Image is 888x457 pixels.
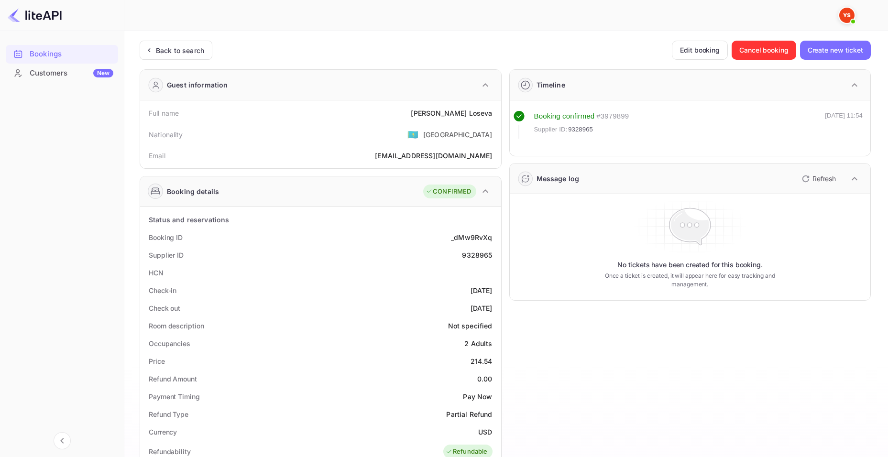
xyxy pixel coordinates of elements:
[446,410,492,418] ya-tr-span: Partial Refund
[800,41,871,60] button: Create new ticket
[796,171,840,186] button: Refresh
[149,109,179,117] ya-tr-span: Full name
[8,8,62,23] img: LiteAPI logo
[464,339,469,348] ya-tr-span: 2
[6,45,118,63] a: Bookings
[149,339,190,348] ya-tr-span: Occupancies
[149,304,180,312] ya-tr-span: Check out
[6,64,118,83] div: CustomersNew
[471,356,493,366] div: 214.54
[451,233,492,241] ya-tr-span: _dMw9RvXq
[149,410,188,418] ya-tr-span: Refund Type
[534,126,568,133] ya-tr-span: Supplier ID:
[149,286,176,294] ya-tr-span: Check-in
[149,392,200,401] ya-tr-span: Payment Timing
[680,44,720,56] ya-tr-span: Edit booking
[471,285,493,295] div: [DATE]
[30,68,67,79] ya-tr-span: Customers
[462,250,492,260] div: 9328965
[453,447,488,457] ya-tr-span: Refundable
[6,45,118,64] div: Bookings
[477,374,493,384] div: 0.00
[167,186,219,196] ya-tr-span: Booking details
[149,233,183,241] ya-tr-span: Booking ID
[537,81,565,89] ya-tr-span: Timeline
[149,131,183,139] ya-tr-span: Nationality
[149,375,197,383] ya-tr-span: Refund Amount
[411,109,467,117] ya-tr-span: [PERSON_NAME]
[672,41,728,60] button: Edit booking
[149,216,229,224] ya-tr-span: Status and reservations
[149,447,191,456] ya-tr-span: Refundability
[562,112,594,120] ya-tr-span: confirmed
[375,152,492,160] ya-tr-span: [EMAIL_ADDRESS][DOMAIN_NAME]
[407,129,418,140] ya-tr-span: 🇰🇿
[149,251,184,259] ya-tr-span: Supplier ID
[423,131,493,139] ya-tr-span: [GEOGRAPHIC_DATA]
[596,111,629,122] div: # 3979899
[149,152,165,160] ya-tr-span: Email
[149,428,177,436] ya-tr-span: Currency
[54,432,71,449] button: Collapse navigation
[471,303,493,313] div: [DATE]
[537,174,580,183] ya-tr-span: Message log
[149,357,165,365] ya-tr-span: Price
[812,174,836,183] ya-tr-span: Refresh
[97,69,110,76] ya-tr-span: New
[839,8,855,23] img: Yandex Support
[739,44,789,56] ya-tr-span: Cancel booking
[471,339,493,348] ya-tr-span: Adults
[478,428,492,436] ya-tr-span: USD
[149,269,164,277] ya-tr-span: HCN
[808,44,863,56] ya-tr-span: Create new ticket
[149,322,204,330] ya-tr-span: Room description
[617,260,763,270] ya-tr-span: No tickets have been created for this booking.
[156,46,204,54] ya-tr-span: Back to search
[568,126,593,133] ya-tr-span: 9328965
[167,80,228,90] ya-tr-span: Guest information
[407,126,418,143] span: United States
[433,187,471,196] ya-tr-span: CONFIRMED
[463,392,492,401] ya-tr-span: Pay Now
[732,41,796,60] button: Cancel booking
[469,109,493,117] ya-tr-span: Loseva
[448,322,493,330] ya-tr-span: Not specified
[6,64,118,82] a: CustomersNew
[825,112,863,119] ya-tr-span: [DATE] 11:54
[593,272,787,289] ya-tr-span: Once a ticket is created, it will appear here for easy tracking and management.
[30,49,62,60] ya-tr-span: Bookings
[534,112,560,120] ya-tr-span: Booking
